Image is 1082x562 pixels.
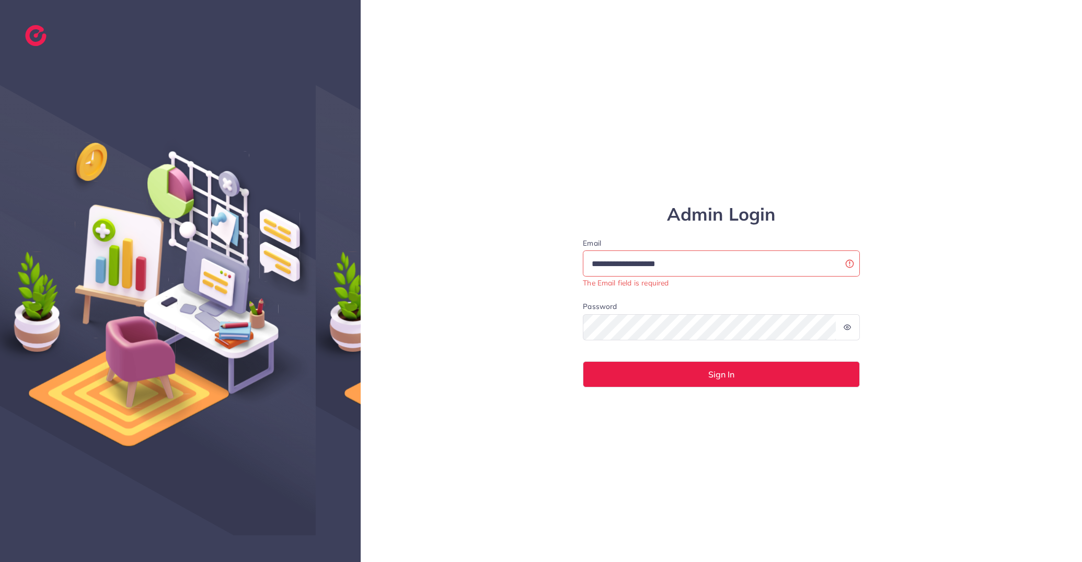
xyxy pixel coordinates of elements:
small: The Email field is required [583,278,669,287]
h1: Admin Login [583,204,860,225]
span: Sign In [708,370,734,379]
label: Email [583,238,860,248]
img: logo [25,25,47,46]
label: Password [583,301,617,312]
button: Sign In [583,361,860,387]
